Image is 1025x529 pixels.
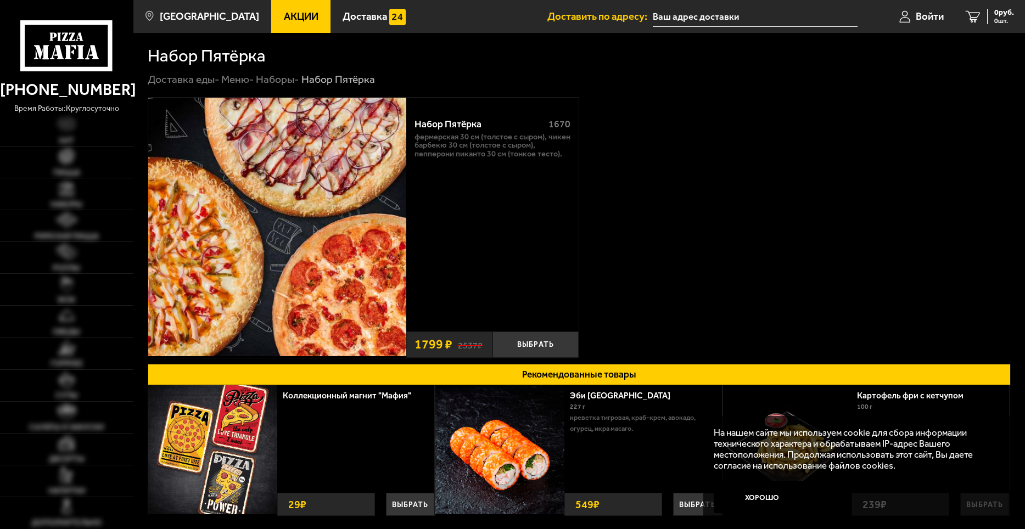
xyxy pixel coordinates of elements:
span: [GEOGRAPHIC_DATA] [160,12,259,22]
span: Хит [59,137,74,144]
a: Меню- [221,73,254,86]
s: 2537 ₽ [458,339,483,350]
span: Супы [55,391,78,399]
span: Наборы [51,200,82,208]
span: Римская пицца [35,232,99,240]
div: Набор Пятёрка [415,119,540,130]
span: Пицца [53,168,80,176]
span: Войти [916,12,944,22]
strong: 549 ₽ [573,493,602,515]
a: Набор Пятёрка [148,98,406,357]
span: Доставить по адресу: [547,12,653,22]
div: Набор Пятёрка [301,72,375,86]
span: Десерты [49,455,85,463]
p: Фермерская 30 см (толстое с сыром), Чикен Барбекю 30 см (толстое с сыром), Пепперони Пиканто 30 с... [415,133,570,159]
a: Картофель фри с кетчупом [857,390,974,401]
button: Выбрать [386,493,435,516]
h1: Набор Пятёрка [148,47,266,64]
a: Доставка еды- [148,73,220,86]
span: 227 г [570,403,585,410]
span: Акции [284,12,318,22]
span: 0 руб. [994,9,1014,16]
input: Ваш адрес доставки [653,7,858,27]
button: Хорошо [714,481,810,513]
span: 1799 ₽ [415,338,452,351]
button: Рекомендованные товары [148,364,1011,386]
img: 15daf4d41897b9f0e9f617042186c801.svg [389,9,405,25]
span: Обеды [53,328,80,335]
span: Салаты и закуски [29,423,104,431]
button: Выбрать [492,331,579,358]
strong: 29 ₽ [285,493,309,515]
a: Эби [GEOGRAPHIC_DATA] [570,390,681,401]
span: Роллы [53,264,80,272]
span: 1670 [548,119,570,130]
span: Напитки [48,487,85,494]
span: WOK [58,296,76,303]
p: На нашем сайте мы используем cookie для сбора информации технического характера и обрабатываем IP... [714,427,993,471]
button: Выбрать [673,493,722,516]
a: Наборы- [256,73,299,86]
span: Горячее [51,359,83,367]
span: Доставка [343,12,387,22]
img: Набор Пятёрка [148,98,406,356]
a: Коллекционный магнит "Мафия" [283,390,422,401]
span: 100 г [857,403,872,410]
span: 0 шт. [994,18,1014,24]
span: Дополнительно [31,519,102,526]
p: креветка тигровая, краб-крем, авокадо, огурец, икра масаго. [570,412,714,434]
